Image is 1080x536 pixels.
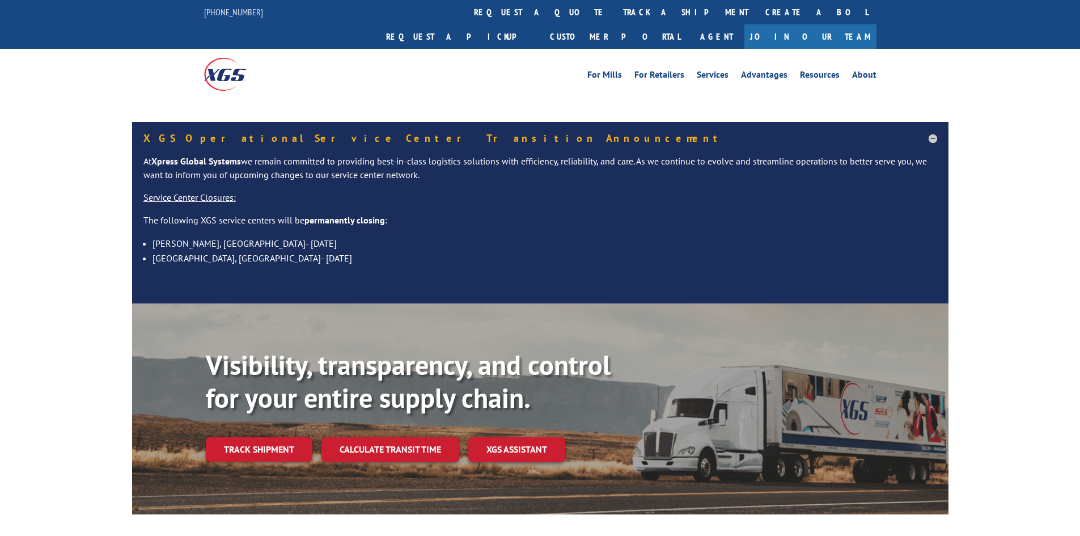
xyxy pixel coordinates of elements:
a: For Retailers [634,70,684,83]
a: Resources [800,70,840,83]
u: Service Center Closures: [143,192,236,203]
a: Request a pickup [378,24,541,49]
a: About [852,70,876,83]
strong: permanently closing [304,214,385,226]
a: Agent [689,24,744,49]
a: Calculate transit time [321,437,459,462]
p: At we remain committed to providing best-in-class logistics solutions with efficiency, reliabilit... [143,155,937,191]
a: Join Our Team [744,24,876,49]
p: The following XGS service centers will be : [143,214,937,237]
a: XGS ASSISTANT [468,437,565,462]
a: Advantages [741,70,787,83]
a: Track shipment [206,437,312,461]
a: [PHONE_NUMBER] [204,6,263,18]
h5: XGS Operational Service Center Transition Announcement [143,133,937,144]
a: Services [697,70,729,83]
strong: Xpress Global Systems [151,155,241,167]
a: Customer Portal [541,24,689,49]
a: For Mills [587,70,622,83]
li: [GEOGRAPHIC_DATA], [GEOGRAPHIC_DATA]- [DATE] [153,251,937,265]
li: [PERSON_NAME], [GEOGRAPHIC_DATA]- [DATE] [153,236,937,251]
b: Visibility, transparency, and control for your entire supply chain. [206,347,611,415]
